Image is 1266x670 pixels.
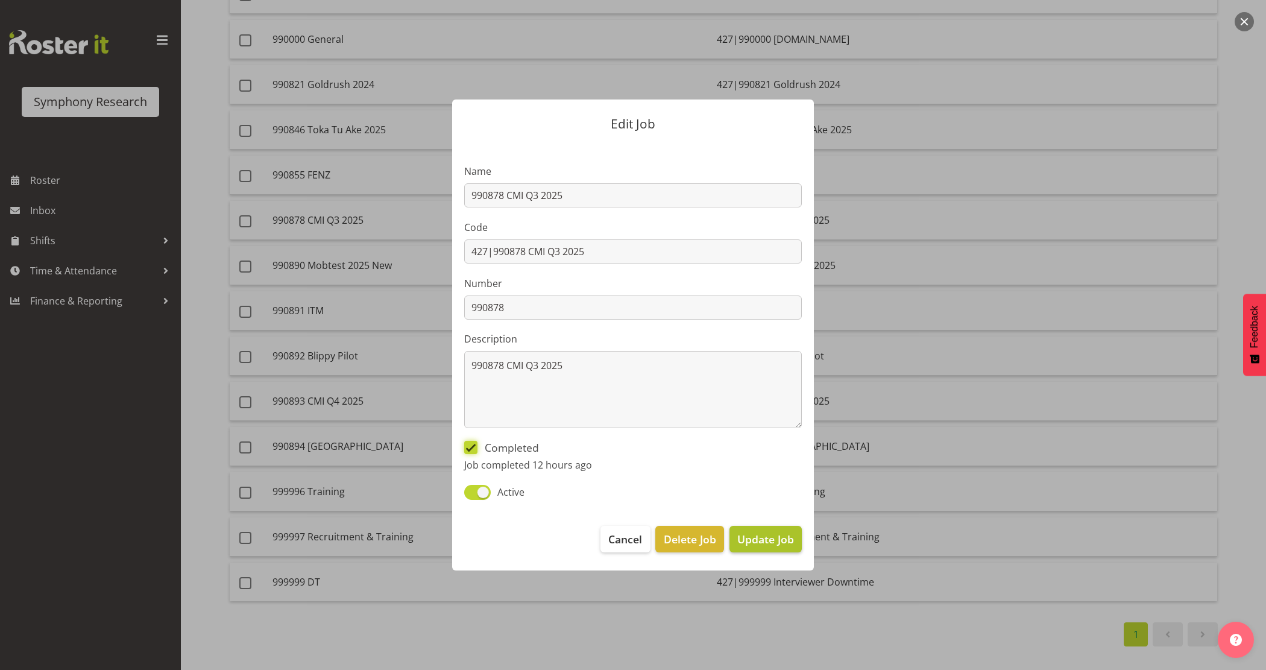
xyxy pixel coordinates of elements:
[477,441,539,454] span: Completed
[464,239,802,264] input: Job Code
[1243,294,1266,376] button: Feedback - Show survey
[737,531,794,547] span: Update Job
[608,531,642,547] span: Cancel
[600,526,650,552] button: Cancel
[655,526,723,552] button: Delete Job
[464,295,802,320] input: Job Number
[464,164,802,179] label: Name
[464,220,802,235] label: Code
[664,531,716,547] span: Delete Job
[729,526,802,552] button: Update Job
[464,183,802,207] input: Job Name
[1249,306,1260,348] span: Feedback
[1230,634,1242,646] img: help-xxl-2.png
[464,332,802,346] label: Description
[464,458,802,472] p: Job completed 12 hours ago
[464,276,802,291] label: Number
[491,485,524,499] span: Active
[464,118,802,130] p: Edit Job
